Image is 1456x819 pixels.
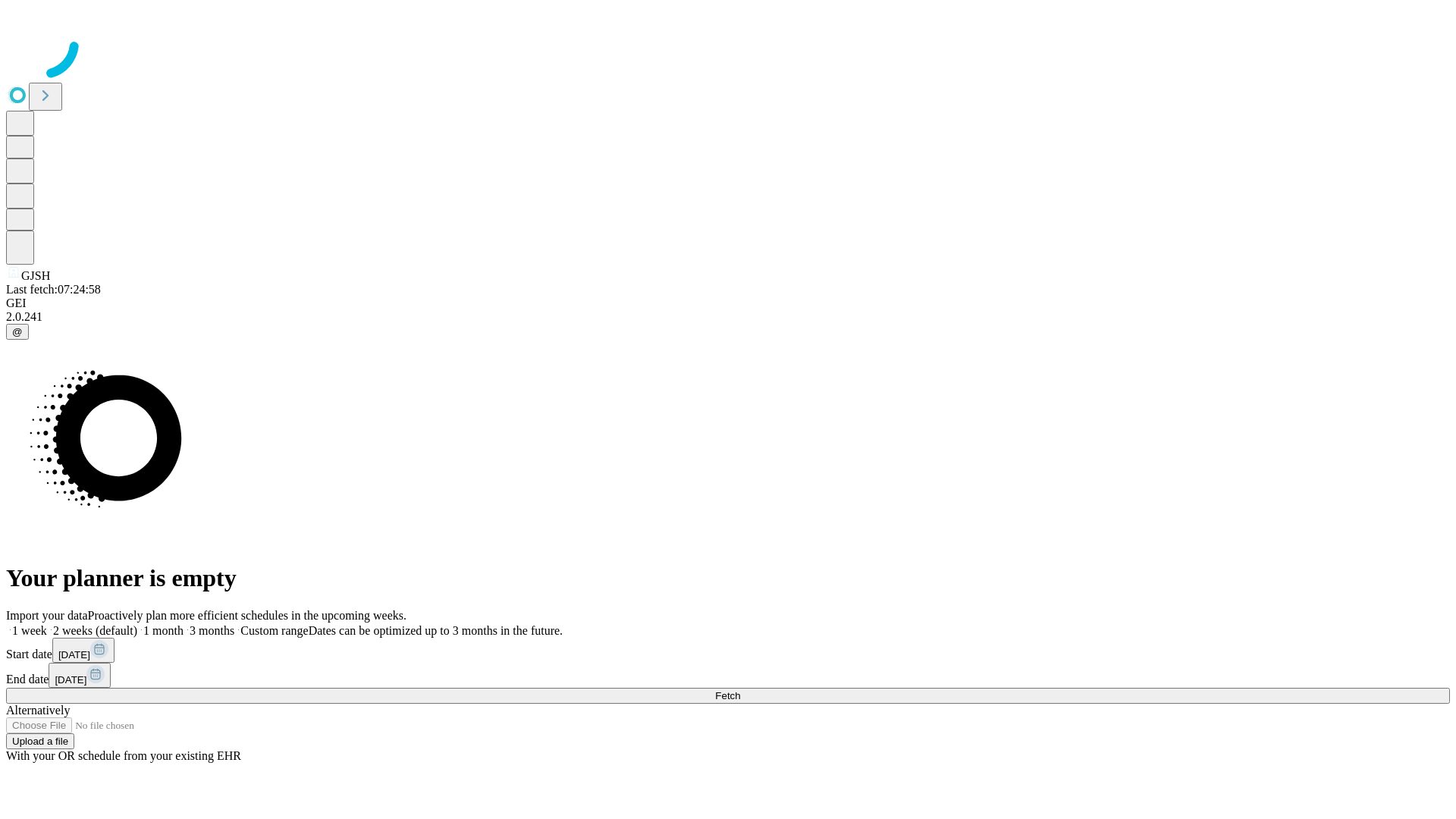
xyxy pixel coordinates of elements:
[6,733,74,749] button: Upload a file
[6,324,29,340] button: @
[6,663,1450,688] div: End date
[6,688,1450,704] button: Fetch
[6,638,1450,663] div: Start date
[58,649,90,661] span: [DATE]
[12,624,47,637] span: 1 week
[6,310,1450,324] div: 2.0.241
[88,609,406,622] span: Proactively plan more efficient schedules in the upcoming weeks.
[6,564,1450,592] h1: Your planner is empty
[190,624,234,637] span: 3 months
[6,704,70,717] span: Alternatively
[49,663,111,688] button: [DATE]
[6,749,241,762] span: With your OR schedule from your existing EHR
[52,638,115,663] button: [DATE]
[55,674,86,686] span: [DATE]
[309,624,563,637] span: Dates can be optimized up to 3 months in the future.
[143,624,184,637] span: 1 month
[21,269,50,282] span: GJSH
[6,609,88,622] span: Import your data
[715,690,740,701] span: Fetch
[240,624,308,637] span: Custom range
[6,283,101,296] span: Last fetch: 07:24:58
[12,326,23,337] span: @
[53,624,137,637] span: 2 weeks (default)
[6,297,1450,310] div: GEI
